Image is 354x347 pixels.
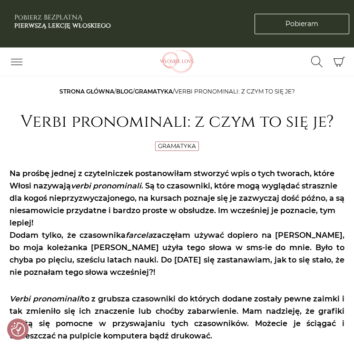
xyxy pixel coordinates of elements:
[158,142,196,150] a: Gramatyka
[175,88,295,95] span: Verbi pronominali: z czym to się je?
[10,229,344,279] p: Dodam tylko, że czasownika zaczęłam używać dopiero na [PERSON_NAME], bo moja koleżanka [PERSON_NA...
[14,14,111,30] h3: Pobierz BEZPŁATNĄ
[11,322,25,337] button: Preferencje co do zgód
[14,21,111,30] b: pierwszą lekcję włoskiego
[59,88,114,95] a: Strona główna
[285,19,318,29] span: Pobieram
[135,88,173,95] a: Gramatyka
[5,54,29,70] button: Przełącz nawigację
[11,322,25,337] img: Revisit consent button
[10,112,344,132] h1: Verbi pronominali: z czym to się je?
[10,169,344,227] strong: Na prośbę jednej z czytelniczek postanowiłam stworzyć wpis o tych tworach, które Włosi nazywają ....
[71,181,141,190] em: verbi pronominali
[146,50,208,74] img: Włoskielove
[255,14,349,34] a: Pobieram
[116,88,133,95] a: Blog
[126,231,153,240] em: farcela
[10,294,81,303] em: Verbi pronominali
[305,54,329,70] button: Przełącz formularz wyszukiwania
[329,52,349,72] button: Koszyk
[10,293,344,342] p: to z grubsza czasowniki do których dodane zostały pewne zaimki i tak zmieniło się ich znaczenie l...
[59,88,295,95] span: / / /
